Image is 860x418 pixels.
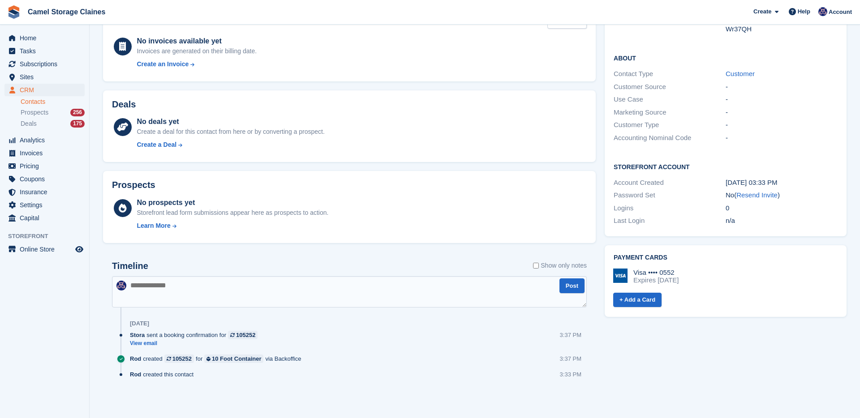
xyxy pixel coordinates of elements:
span: Help [798,7,810,16]
div: Use Case [614,94,726,105]
div: 175 [70,120,85,128]
div: Learn More [137,221,170,230]
a: Create an Invoice [137,60,257,69]
div: No invoices available yet [137,36,257,47]
a: menu [4,58,85,70]
label: Show only notes [533,261,587,270]
span: Tasks [20,45,73,57]
img: stora-icon-8386f47178a22dfd0bd8f6a31ec36ba5ce8667c1dd55bd0f319d3a0aa187defe.svg [7,5,21,19]
span: CRM [20,84,73,96]
h2: Timeline [112,261,148,271]
a: Customer [726,70,755,77]
div: - [726,120,838,130]
a: menu [4,147,85,159]
div: Accounting Nominal Code [614,133,726,143]
a: Prospects 256 [21,108,85,117]
div: Last Login [614,216,726,226]
a: 10 Foot Container [204,354,263,363]
input: Show only notes [533,261,539,270]
div: No deals yet [137,116,324,127]
a: 105252 [228,331,258,339]
span: Rod [130,370,141,379]
span: Stora [130,331,145,339]
span: Pricing [20,160,73,172]
a: menu [4,84,85,96]
div: Create a deal for this contact from here or by converting a prospect. [137,127,324,136]
img: Visa Logo [613,269,628,283]
a: menu [4,71,85,83]
a: menu [4,212,85,224]
span: Online Store [20,243,73,256]
div: 3:33 PM [560,370,581,379]
div: No prospects yet [137,197,328,208]
span: Prospects [21,108,48,117]
span: Storefront [8,232,89,241]
div: sent a booking confirmation for [130,331,262,339]
a: Camel Storage Claines [24,4,109,19]
h2: Prospects [112,180,155,190]
div: No [726,190,838,200]
div: [DATE] [130,320,149,327]
img: Rod [116,281,126,290]
span: Create [753,7,771,16]
a: Resend Invite [736,191,778,199]
div: 3:37 PM [560,331,581,339]
div: 105252 [172,354,192,363]
img: Rod [818,7,827,16]
a: View email [130,340,262,347]
span: Subscriptions [20,58,73,70]
div: Account Created [614,178,726,188]
div: 10 Foot Container [212,354,262,363]
span: Sites [20,71,73,83]
div: 3:37 PM [560,354,581,363]
span: Analytics [20,134,73,146]
a: menu [4,134,85,146]
div: Marketing Source [614,107,726,118]
div: Storefront lead form submissions appear here as prospects to action. [137,208,328,218]
div: Contact Type [614,69,726,79]
a: menu [4,160,85,172]
div: - [726,82,838,92]
div: - [726,133,838,143]
div: created for via Backoffice [130,354,305,363]
span: Account [829,8,852,17]
a: menu [4,173,85,185]
a: Learn More [137,221,328,230]
div: Invoices are generated on their billing date. [137,47,257,56]
a: Preview store [74,244,85,255]
span: Home [20,32,73,44]
span: Rod [130,354,141,363]
a: menu [4,199,85,211]
div: 256 [70,109,85,116]
div: Customer Source [614,82,726,92]
a: Deals 175 [21,119,85,128]
a: menu [4,32,85,44]
h2: About [614,53,838,62]
span: Coupons [20,173,73,185]
button: Post [559,278,585,293]
a: + Add a Card [613,293,662,307]
span: Deals [21,119,37,128]
div: 0 [726,203,838,213]
span: ( ) [734,191,780,199]
a: Create a Deal [137,140,324,149]
span: Insurance [20,186,73,198]
span: Settings [20,199,73,211]
a: Contacts [21,98,85,106]
div: - [726,94,838,105]
div: Wr37QH [726,24,838,34]
div: Password Set [614,190,726,200]
div: Visa •••• 0552 [633,269,679,277]
div: - [726,107,838,118]
div: Customer Type [614,120,726,130]
div: Expires [DATE] [633,276,679,284]
a: menu [4,45,85,57]
div: created this contact [130,370,198,379]
div: 105252 [236,331,255,339]
h2: Storefront Account [614,162,838,171]
h2: Payment cards [614,254,838,261]
a: menu [4,186,85,198]
a: menu [4,243,85,256]
div: Create a Deal [137,140,176,149]
div: Logins [614,203,726,213]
